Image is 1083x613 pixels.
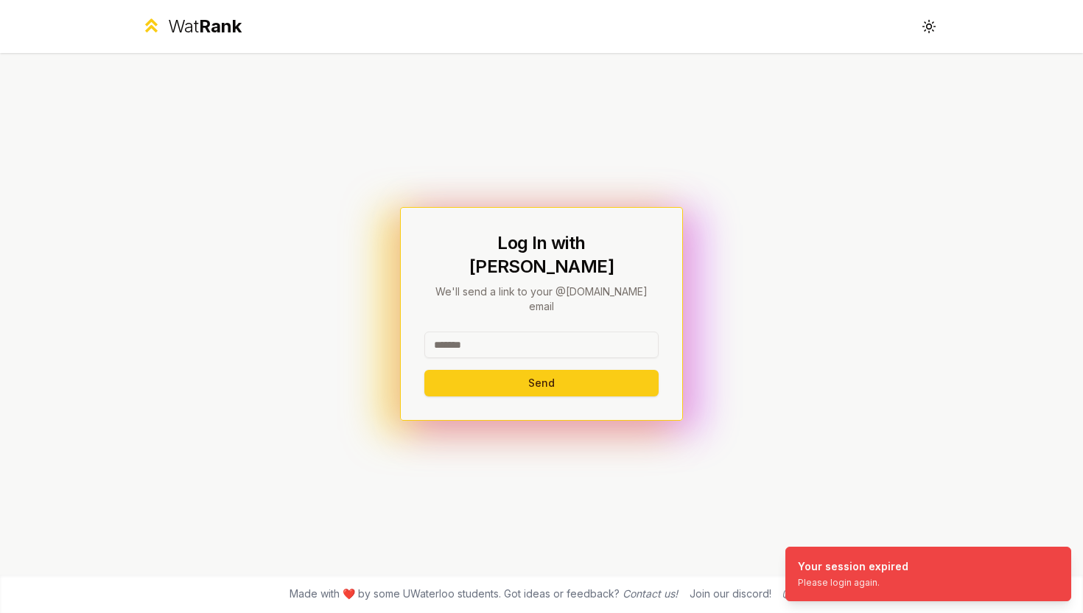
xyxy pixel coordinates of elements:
[141,15,242,38] a: WatRank
[798,577,908,589] div: Please login again.
[168,15,242,38] div: Wat
[290,586,678,601] span: Made with ❤️ by some UWaterloo students. Got ideas or feedback?
[690,586,771,601] div: Join our discord!
[798,559,908,574] div: Your session expired
[199,15,242,37] span: Rank
[623,587,678,600] a: Contact us!
[424,231,659,279] h1: Log In with [PERSON_NAME]
[424,370,659,396] button: Send
[424,284,659,314] p: We'll send a link to your @[DOMAIN_NAME] email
